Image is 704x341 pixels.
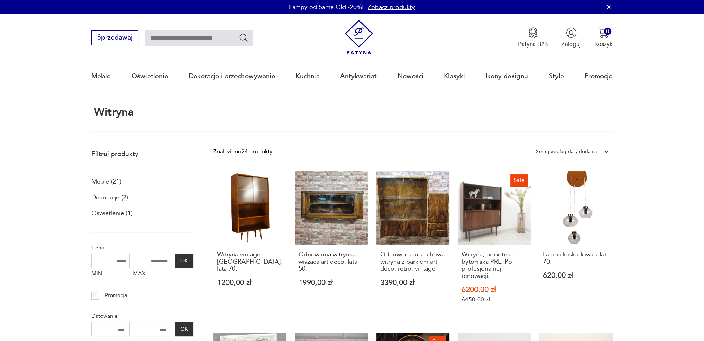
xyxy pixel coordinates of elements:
p: 6200,00 zł [462,286,527,293]
button: Szukaj [239,33,249,43]
a: Witryna vintage, Polska, lata 70.Witryna vintage, [GEOGRAPHIC_DATA], lata 70.1200,00 zł [213,171,286,319]
button: OK [175,254,193,268]
a: Oświetlenie [132,60,168,92]
p: Promocja [105,291,127,300]
a: Ikona medaluPatyna B2B [518,27,548,48]
img: Ikonka użytkownika [566,27,577,38]
a: Style [549,60,564,92]
a: Zobacz produkty [368,3,415,11]
p: Patyna B2B [518,40,548,48]
h3: Lampa kaskadowa z lat 70. [543,251,609,265]
p: 1990,00 zł [298,279,364,287]
label: MAX [133,268,171,281]
p: 620,00 zł [543,272,609,279]
h3: Odnowiona orzechowa witryna z barkiem art deco, retro, vintage [380,251,446,272]
a: Oświetlenie (1) [91,207,133,219]
p: Datowanie [91,312,193,321]
a: Dekoracje i przechowywanie [189,60,275,92]
img: Ikona koszyka [598,27,609,38]
a: Meble [91,60,111,92]
button: 0Koszyk [594,27,613,48]
button: OK [175,322,193,336]
a: SaleWitryna, biblioteka bytomska PRL. Po profesjonalnej renowacji.Witryna, biblioteka bytomska PR... [458,171,531,319]
a: Sprzedawaj [91,35,138,41]
button: Zaloguj [561,27,581,48]
p: 1200,00 zł [217,279,283,287]
a: Nowości [398,60,424,92]
a: Klasyki [444,60,465,92]
h1: witryna [91,106,133,118]
div: 0 [604,28,611,35]
button: Patyna B2B [518,27,548,48]
h3: Odnowiona witrynka wisząca art deco, lata 50. [298,251,364,272]
p: Filtruj produkty [91,150,193,159]
img: Patyna - sklep z meblami i dekoracjami vintage [341,20,376,55]
button: Sprzedawaj [91,30,138,45]
p: Cena [91,243,193,252]
a: Lampa kaskadowa z lat 70.Lampa kaskadowa z lat 70.620,00 zł [539,171,612,319]
p: Zaloguj [561,40,581,48]
a: Promocje [585,60,613,92]
img: Ikona medalu [528,27,538,38]
p: Koszyk [594,40,613,48]
a: Kuchnia [296,60,320,92]
a: Meble (21) [91,176,121,188]
p: Lampy od Same Old -20%! [289,3,364,11]
a: Ikony designu [485,60,528,92]
div: Znaleziono 24 produkty [213,147,273,156]
p: 3390,00 zł [380,279,446,287]
a: Odnowiona witrynka wisząca art deco, lata 50.Odnowiona witrynka wisząca art deco, lata 50.1990,00 zł [295,171,368,319]
a: Antykwariat [340,60,377,92]
a: Odnowiona orzechowa witryna z barkiem art deco, retro, vintageOdnowiona orzechowa witryna z barki... [376,171,449,319]
p: 6450,00 zł [462,296,527,303]
h3: Witryna vintage, [GEOGRAPHIC_DATA], lata 70. [217,251,283,272]
label: MIN [91,268,130,281]
a: Dekoracje (2) [91,192,128,204]
h3: Witryna, biblioteka bytomska PRL. Po profesjonalnej renowacji. [462,251,527,280]
div: Sortuj według daty dodania [536,147,597,156]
